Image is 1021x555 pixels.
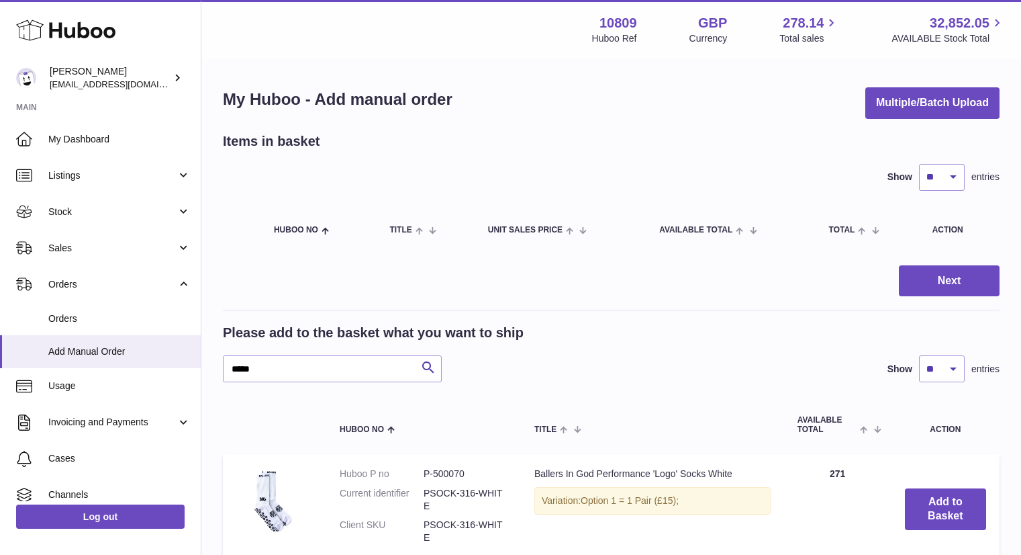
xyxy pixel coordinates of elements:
[689,32,728,45] div: Currency
[698,14,727,32] strong: GBP
[48,380,191,392] span: Usage
[48,488,191,501] span: Channels
[488,226,563,234] span: Unit Sales Price
[48,278,177,291] span: Orders
[50,65,171,91] div: [PERSON_NAME]
[48,169,177,182] span: Listings
[829,226,855,234] span: Total
[899,265,1000,297] button: Next
[48,133,191,146] span: My Dashboard
[534,487,771,515] div: Variation:
[779,14,839,45] a: 278.14 Total sales
[659,226,732,234] span: AVAILABLE Total
[389,226,411,234] span: Title
[340,468,424,480] dt: Huboo P no
[891,32,1005,45] span: AVAILABLE Stock Total
[223,89,452,110] h1: My Huboo - Add manual order
[534,425,556,434] span: Title
[865,87,1000,119] button: Multiple/Batch Upload
[797,416,857,433] span: AVAILABLE Total
[48,452,191,465] span: Cases
[971,171,1000,183] span: entries
[887,171,912,183] label: Show
[50,79,197,89] span: [EMAIL_ADDRESS][DOMAIN_NAME]
[16,68,36,88] img: shop@ballersingod.com
[891,14,1005,45] a: 32,852.05 AVAILABLE Stock Total
[424,468,507,480] dd: P-500070
[340,519,424,544] dt: Client SKU
[48,416,177,429] span: Invoicing and Payments
[424,487,507,513] dd: PSOCK-316-WHITE
[592,32,637,45] div: Huboo Ref
[223,324,524,342] h2: Please add to the basket what you want to ship
[581,495,679,506] span: Option 1 = 1 Pair (£15);
[223,132,320,151] h2: Items in basket
[48,312,191,325] span: Orders
[887,363,912,376] label: Show
[48,345,191,358] span: Add Manual Order
[930,14,989,32] span: 32,852.05
[971,363,1000,376] span: entries
[932,226,986,234] div: Action
[236,468,303,535] img: Ballers In God Performance 'Logo' Socks White
[891,402,1000,447] th: Action
[16,505,185,529] a: Log out
[48,206,177,218] span: Stock
[48,242,177,255] span: Sales
[905,488,986,530] button: Add to Basket
[783,14,824,32] span: 278.14
[340,487,424,513] dt: Current identifier
[779,32,839,45] span: Total sales
[274,226,318,234] span: Huboo no
[424,519,507,544] dd: PSOCK-316-WHITE
[340,425,384,434] span: Huboo no
[599,14,637,32] strong: 10809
